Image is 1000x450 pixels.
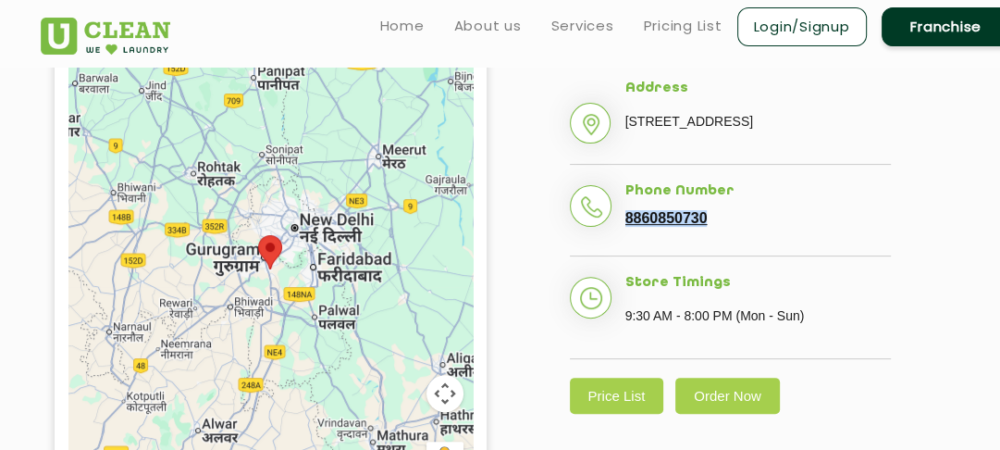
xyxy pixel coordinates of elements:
button: Map camera controls [426,375,463,412]
h5: Phone Number [625,183,891,200]
a: Home [380,15,425,37]
a: 8860850730 [625,210,708,227]
h5: Store Timings [625,275,891,292]
a: Services [551,15,614,37]
a: Login/Signup [737,7,867,46]
a: About us [454,15,522,37]
p: [STREET_ADDRESS] [625,107,891,135]
p: 9:30 AM - 8:00 PM (Mon - Sun) [625,302,891,330]
a: Price List [570,378,664,414]
a: Order Now [675,378,780,414]
img: UClean Laundry and Dry Cleaning [41,18,171,55]
h5: Address [625,81,891,97]
a: Pricing List [644,15,722,37]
